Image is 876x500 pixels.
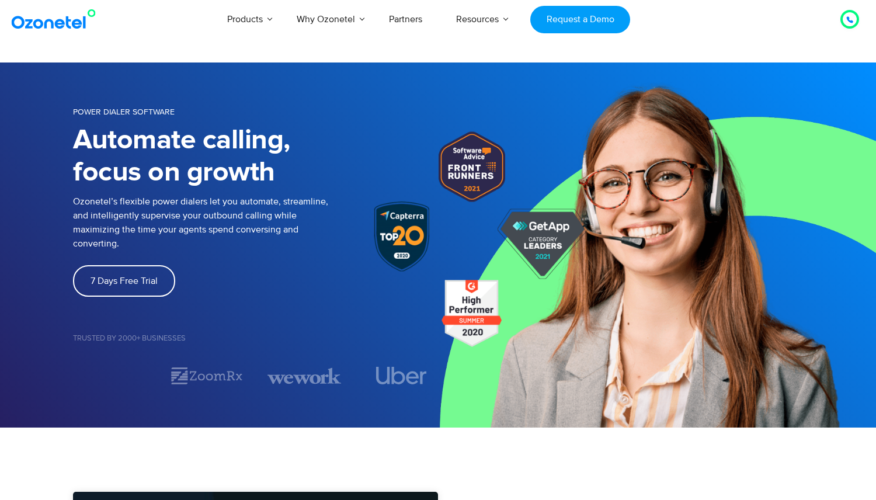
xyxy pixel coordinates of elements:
img: zoomrx [170,366,244,386]
a: 7 Days Free Trial [73,265,175,297]
div: 2 / 7 [170,366,244,386]
span: 7 Days Free Trial [91,276,158,286]
p: Ozonetel’s flexible power dialers let you automate, streamline, and intelligently supervise your ... [73,195,336,251]
img: wework [267,366,341,386]
div: 4 / 7 [364,367,438,384]
span: POWER DIALER SOFTWARE [73,107,175,117]
img: uber [376,367,426,384]
div: 3 / 7 [267,366,341,386]
div: Image Carousel [73,366,438,386]
h1: Automate calling, focus on growth [73,124,329,189]
div: 1 / 7 [73,369,147,383]
a: Request a Demo [530,6,630,33]
h5: Trusted by 2000+ Businesses [73,335,438,342]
